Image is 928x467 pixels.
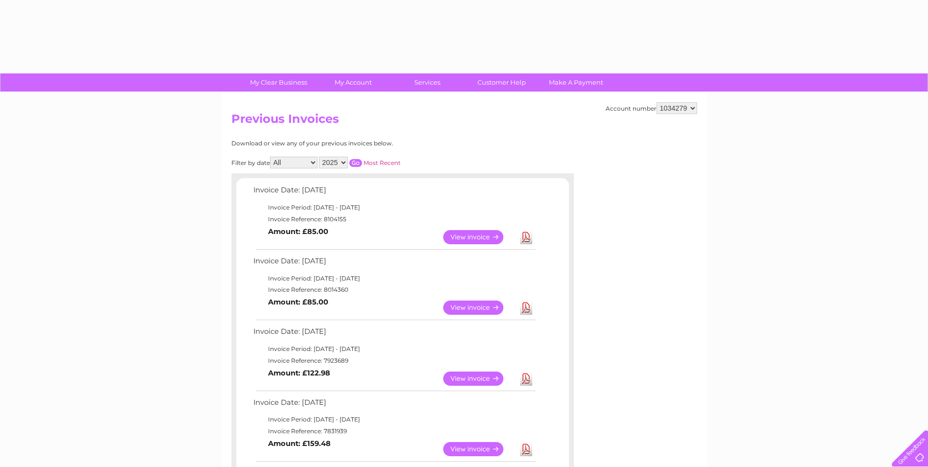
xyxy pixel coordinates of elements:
[251,184,537,202] td: Invoice Date: [DATE]
[536,73,616,92] a: Make A Payment
[251,414,537,425] td: Invoice Period: [DATE] - [DATE]
[363,159,401,166] a: Most Recent
[251,343,537,355] td: Invoice Period: [DATE] - [DATE]
[231,157,488,168] div: Filter by date
[251,273,537,284] td: Invoice Period: [DATE] - [DATE]
[387,73,468,92] a: Services
[251,355,537,367] td: Invoice Reference: 7923689
[461,73,542,92] a: Customer Help
[268,369,330,377] b: Amount: £122.98
[251,325,537,343] td: Invoice Date: [DATE]
[268,439,331,448] b: Amount: £159.48
[251,425,537,437] td: Invoice Reference: 7831939
[520,442,532,456] a: Download
[238,73,319,92] a: My Clear Business
[251,255,537,273] td: Invoice Date: [DATE]
[520,372,532,386] a: Download
[606,102,697,114] div: Account number
[443,372,515,386] a: View
[268,298,328,306] b: Amount: £85.00
[443,442,515,456] a: View
[443,301,515,315] a: View
[313,73,393,92] a: My Account
[251,213,537,225] td: Invoice Reference: 8104155
[520,230,532,244] a: Download
[231,112,697,131] h2: Previous Invoices
[443,230,515,244] a: View
[268,227,328,236] b: Amount: £85.00
[251,284,537,296] td: Invoice Reference: 8014360
[251,396,537,414] td: Invoice Date: [DATE]
[520,301,532,315] a: Download
[231,140,488,147] div: Download or view any of your previous invoices below.
[251,202,537,213] td: Invoice Period: [DATE] - [DATE]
